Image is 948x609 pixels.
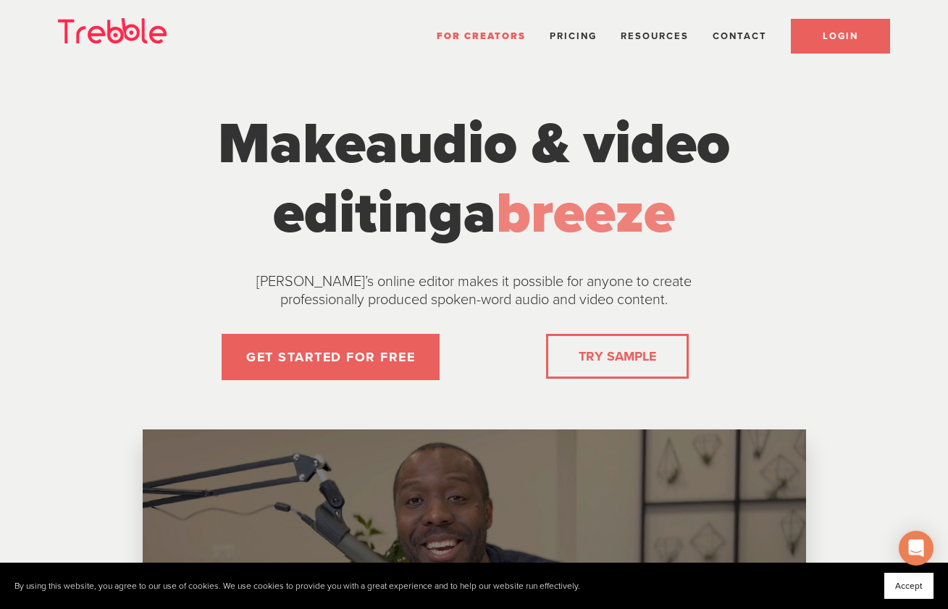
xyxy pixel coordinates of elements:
span: Resources [621,30,689,42]
h1: Make a [203,109,746,248]
button: Accept [884,573,934,599]
div: Open Intercom Messenger [899,531,934,566]
p: By using this website, you agree to our use of cookies. We use cookies to provide you with a grea... [14,581,580,592]
span: LOGIN [823,30,858,42]
a: LOGIN [791,19,890,54]
span: audio & video [366,109,730,179]
a: For Creators [437,30,526,42]
span: breeze [496,179,675,248]
a: GET STARTED FOR FREE [222,334,440,380]
a: Contact [713,30,767,42]
a: TRY SAMPLE [573,342,662,371]
a: Pricing [550,30,597,42]
span: editing [273,179,463,248]
p: [PERSON_NAME]’s online editor makes it possible for anyone to create professionally produced spok... [221,273,728,309]
img: Trebble [58,18,167,43]
span: Accept [895,581,923,591]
